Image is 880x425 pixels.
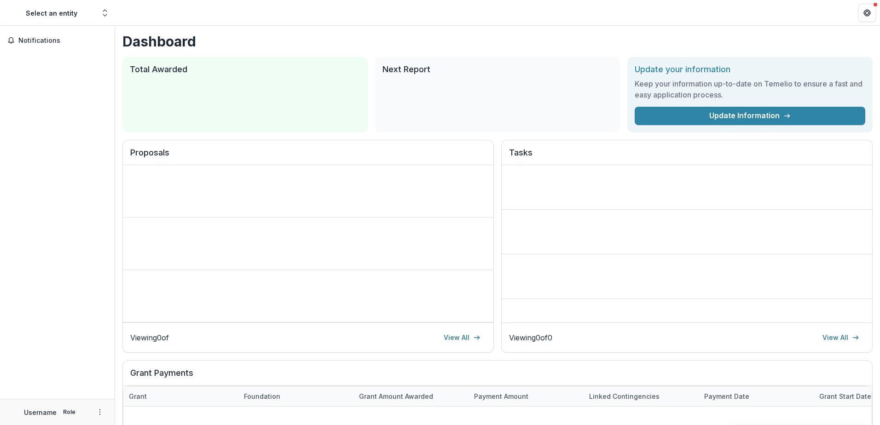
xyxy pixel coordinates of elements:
h2: Proposals [130,148,486,165]
button: Notifications [4,33,111,48]
a: View All [817,330,865,345]
span: Notifications [18,37,107,45]
h2: Update your information [635,64,865,75]
h2: Next Report [382,64,613,75]
p: Viewing 0 of 0 [509,332,552,343]
a: Update Information [635,107,865,125]
h2: Grant Payments [130,368,865,385]
p: Username [24,408,57,417]
a: View All [438,330,486,345]
p: Role [60,408,78,416]
h2: Total Awarded [130,64,360,75]
h2: Tasks [509,148,865,165]
div: Select an entity [26,8,77,18]
button: Get Help [858,4,876,22]
button: More [94,407,105,418]
h1: Dashboard [122,33,873,50]
h3: Keep your information up-to-date on Temelio to ensure a fast and easy application process. [635,78,865,100]
p: Viewing 0 of [130,332,169,343]
button: Open entity switcher [98,4,111,22]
